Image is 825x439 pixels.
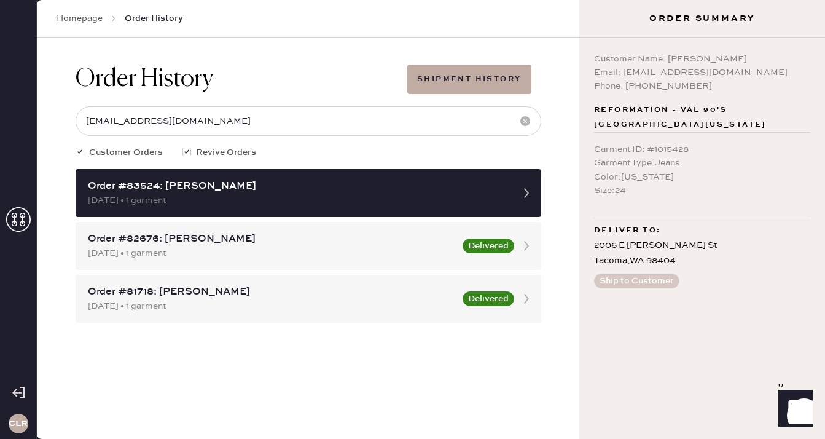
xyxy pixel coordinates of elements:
[76,106,541,136] input: Search by order number, customer name, email or phone number
[89,146,163,159] span: Customer Orders
[594,103,810,132] span: Reformation - Val 90's [GEOGRAPHIC_DATA][US_STATE]
[579,12,825,25] h3: Order Summary
[57,12,103,25] a: Homepage
[88,299,455,313] div: [DATE] • 1 garment
[88,179,507,194] div: Order #83524: [PERSON_NAME]
[88,247,455,260] div: [DATE] • 1 garment
[594,238,810,269] div: 2006 E [PERSON_NAME] St Tacoma , WA 98404
[9,419,28,428] h3: CLR
[594,170,810,184] div: Color : [US_STATE]
[594,79,810,93] div: Phone: [PHONE_NUMBER]
[767,384,819,437] iframe: Front Chat
[125,12,183,25] span: Order History
[594,52,810,66] div: Customer Name: [PERSON_NAME]
[594,143,810,156] div: Garment ID : # 1015428
[463,291,514,306] button: Delivered
[88,232,455,247] div: Order #82676: [PERSON_NAME]
[196,146,256,159] span: Revive Orders
[594,223,660,238] span: Deliver to:
[594,66,810,79] div: Email: [EMAIL_ADDRESS][DOMAIN_NAME]
[594,184,810,197] div: Size : 24
[594,156,810,170] div: Garment Type : Jeans
[594,274,679,288] button: Ship to Customer
[88,285,455,299] div: Order #81718: [PERSON_NAME]
[407,65,531,94] button: Shipment History
[463,239,514,253] button: Delivered
[88,194,507,207] div: [DATE] • 1 garment
[76,65,213,94] h1: Order History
